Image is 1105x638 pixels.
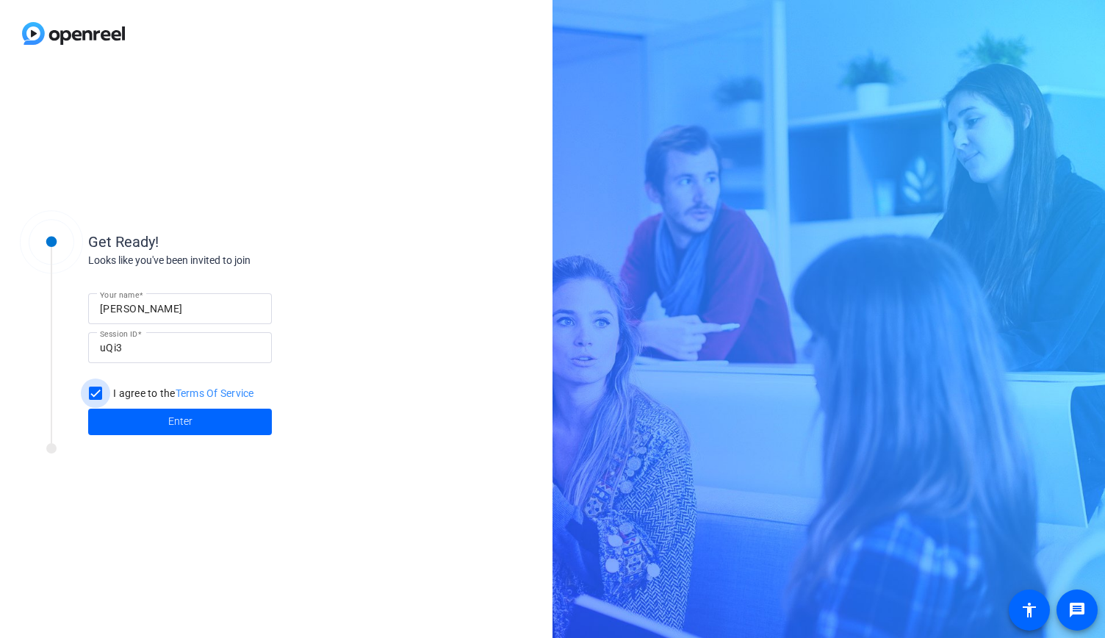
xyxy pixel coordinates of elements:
mat-icon: message [1068,601,1086,619]
button: Enter [88,409,272,435]
mat-icon: accessibility [1021,601,1038,619]
mat-label: Session ID [100,329,137,338]
a: Terms Of Service [176,387,254,399]
div: Looks like you've been invited to join [88,253,382,268]
label: I agree to the [110,386,254,401]
div: Get Ready! [88,231,382,253]
span: Enter [168,414,192,429]
mat-label: Your name [100,290,139,299]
